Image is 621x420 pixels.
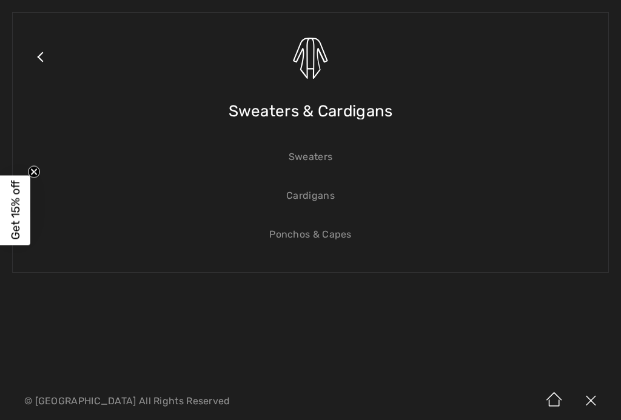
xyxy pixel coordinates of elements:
[8,181,22,240] span: Get 15% off
[28,8,53,19] span: Help
[25,182,596,209] a: Cardigans
[25,144,596,170] a: Sweaters
[536,382,572,420] img: Home
[572,382,609,420] img: X
[25,221,596,248] a: Ponchos & Capes
[28,165,40,178] button: Close teaser
[229,90,393,133] span: Sweaters & Cardigans
[24,397,365,405] p: © [GEOGRAPHIC_DATA] All Rights Reserved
